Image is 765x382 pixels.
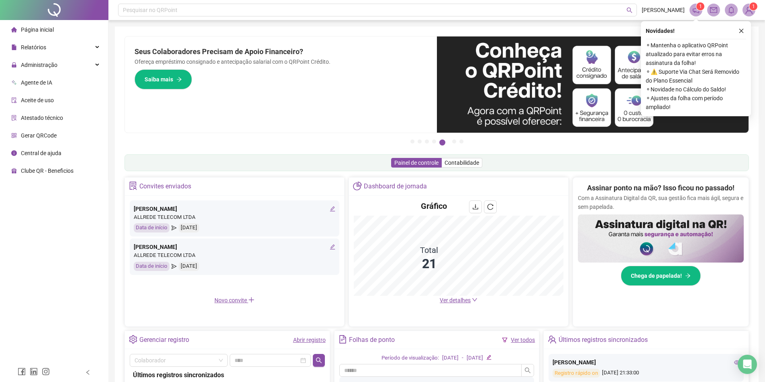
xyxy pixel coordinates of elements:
[11,97,17,103] span: audit
[421,200,447,212] h4: Gráfico
[472,204,479,210] span: download
[646,85,746,94] span: ⚬ Novidade no Cálculo do Saldo!
[587,182,734,194] h2: Assinar ponto na mão? Isso ficou no passado!
[553,358,740,367] div: [PERSON_NAME]
[139,180,191,193] div: Convites enviados
[11,150,17,156] span: info-circle
[21,62,57,68] span: Administração
[316,357,322,364] span: search
[129,335,137,344] span: setting
[502,337,508,343] span: filter
[459,139,463,144] button: 7
[134,204,335,213] div: [PERSON_NAME]
[11,133,17,138] span: qrcode
[646,94,746,111] span: ⚬ Ajustes da folha com período ampliado!
[487,204,494,210] span: reload
[738,355,757,374] div: Open Intercom Messenger
[11,168,17,174] span: gift
[179,262,199,271] div: [DATE]
[621,266,701,286] button: Chega de papelada!
[425,139,429,144] button: 3
[171,223,177,232] span: send
[467,354,483,362] div: [DATE]
[134,262,169,271] div: Data de início
[133,370,322,380] div: Últimos registros sincronizados
[42,368,50,376] span: instagram
[442,354,459,362] div: [DATE]
[134,213,335,222] div: ALLREDE TELECOM LTDA
[30,368,38,376] span: linkedin
[330,206,335,212] span: edit
[171,262,177,271] span: send
[135,69,192,89] button: Saiba mais
[364,180,427,193] div: Dashboard de jornada
[134,243,335,251] div: [PERSON_NAME]
[439,139,445,146] button: 5
[432,139,436,144] button: 4
[11,44,17,50] span: file
[437,36,749,133] img: banner%2F11e687cd-1386-4cbd-b13b-7bd81425532d.png
[21,79,52,86] span: Agente de IA
[418,139,422,144] button: 2
[626,7,632,13] span: search
[139,333,189,347] div: Gerenciar registro
[699,4,702,9] span: 1
[21,150,61,156] span: Central de ajuda
[696,2,704,10] sup: 1
[18,368,26,376] span: facebook
[410,139,414,144] button: 1
[738,28,744,34] span: close
[394,160,439,166] span: Painel de controle
[646,41,746,67] span: ⚬ Mantenha o aplicativo QRPoint atualizado para evitar erros na assinatura da folha!
[11,115,17,121] span: solution
[511,337,535,343] a: Ver todos
[578,214,744,263] img: banner%2F02c71560-61a6-44d4-94b9-c8ab97240462.png
[642,6,685,14] span: [PERSON_NAME]
[578,194,744,211] p: Com a Assinatura Digital da QR, sua gestão fica mais ágil, segura e sem papelada.
[135,46,427,57] h2: Seus Colaboradores Precisam de Apoio Financeiro?
[381,354,439,362] div: Período de visualização:
[486,355,492,360] span: edit
[646,67,746,85] span: ⚬ ⚠️ Suporte Via Chat Será Removido do Plano Essencial
[179,223,199,232] div: [DATE]
[353,182,361,190] span: pie-chart
[11,27,17,32] span: home
[135,57,427,66] p: Ofereça empréstimo consignado e antecipação salarial com o QRPoint Crédito.
[214,297,255,303] span: Novo convite
[728,6,735,14] span: bell
[129,182,137,190] span: solution
[21,168,73,174] span: Clube QR - Beneficios
[349,333,395,347] div: Folhas de ponto
[11,62,17,68] span: lock
[553,369,600,378] div: Registro rápido on
[524,367,531,374] span: search
[685,273,691,279] span: arrow-right
[734,360,740,365] span: eye
[21,115,63,121] span: Atestado técnico
[559,333,648,347] div: Últimos registros sincronizados
[176,77,182,82] span: arrow-right
[21,26,54,33] span: Página inicial
[21,97,54,103] span: Aceite de uso
[145,75,173,84] span: Saiba mais
[710,6,717,14] span: mail
[134,251,335,260] div: ALLREDE TELECOM LTDA
[440,297,471,303] span: Ver detalhes
[134,223,169,232] div: Data de início
[445,160,479,166] span: Contabilidade
[472,297,477,303] span: down
[339,335,347,344] span: file-text
[85,370,91,375] span: left
[631,271,682,280] span: Chega de papelada!
[248,297,255,303] span: plus
[743,4,755,16] img: 82410
[548,335,556,344] span: team
[440,297,477,303] a: Ver detalhes down
[452,139,456,144] button: 6
[21,132,57,139] span: Gerar QRCode
[462,354,463,362] div: -
[553,369,740,378] div: [DATE] 21:33:00
[749,2,757,10] sup: Atualize o seu contato no menu Meus Dados
[330,244,335,250] span: edit
[293,337,326,343] a: Abrir registro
